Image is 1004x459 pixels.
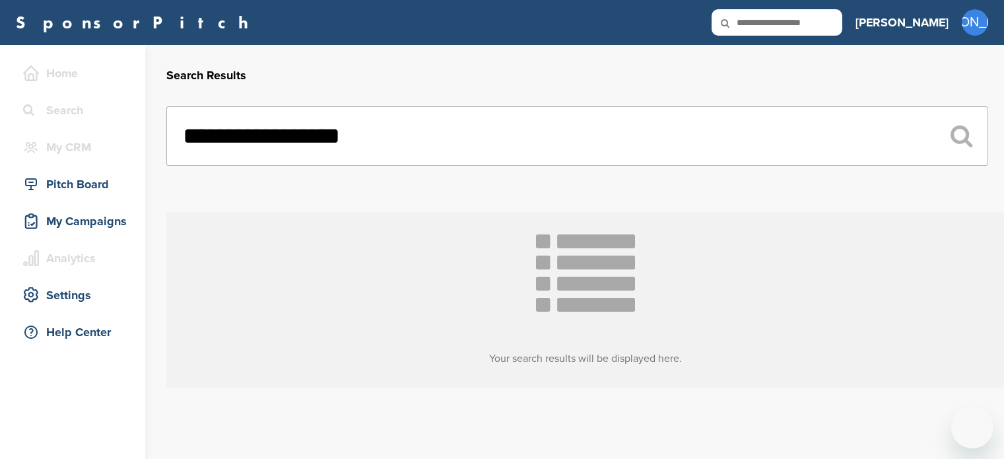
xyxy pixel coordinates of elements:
a: Settings [13,280,132,310]
div: Help Center [20,320,132,344]
h2: Search Results [166,67,988,85]
iframe: Button to launch messaging window [951,406,993,448]
h3: Your search results will be displayed here. [166,351,1004,367]
a: SponsorPitch [16,14,257,31]
span: [PERSON_NAME] [962,9,988,36]
div: Pitch Board [20,172,132,196]
a: Analytics [13,243,132,273]
div: My Campaigns [20,209,132,233]
div: Analytics [20,246,132,270]
div: Search [20,98,132,122]
a: Search [13,95,132,125]
a: My Campaigns [13,206,132,236]
a: Pitch Board [13,169,132,199]
a: My CRM [13,132,132,162]
a: Help Center [13,317,132,347]
h3: [PERSON_NAME] [855,13,949,32]
div: My CRM [20,135,132,159]
div: Settings [20,283,132,307]
div: Home [20,61,132,85]
a: [PERSON_NAME] [855,8,949,37]
a: Home [13,58,132,88]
